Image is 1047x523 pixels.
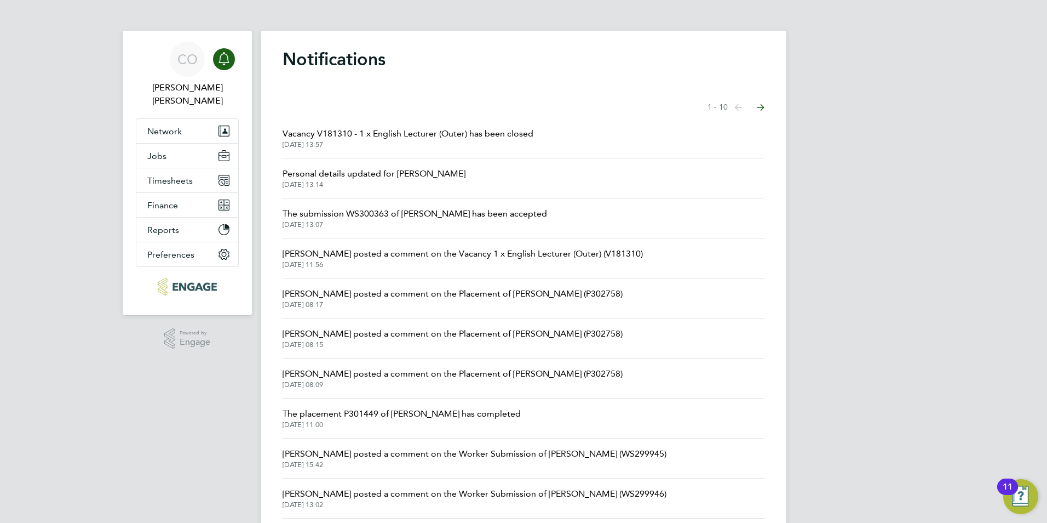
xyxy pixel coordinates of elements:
span: [PERSON_NAME] posted a comment on the Placement of [PERSON_NAME] (P302758) [283,367,623,380]
span: [DATE] 08:17 [283,300,623,309]
span: [DATE] 13:07 [283,220,547,229]
a: [PERSON_NAME] posted a comment on the Placement of [PERSON_NAME] (P302758)[DATE] 08:15 [283,327,623,349]
img: carbonrecruitment-logo-retina.png [158,278,216,295]
span: [DATE] 11:00 [283,420,521,429]
a: [PERSON_NAME] posted a comment on the Worker Submission of [PERSON_NAME] (WS299945)[DATE] 15:42 [283,447,666,469]
span: [DATE] 15:42 [283,461,666,469]
span: Preferences [147,249,194,260]
span: Connor O'sullivan [136,81,239,107]
a: [PERSON_NAME] posted a comment on the Placement of [PERSON_NAME] (P302758)[DATE] 08:09 [283,367,623,389]
span: Finance [147,200,178,211]
button: Timesheets [136,168,238,192]
span: Reports [147,225,179,235]
span: Powered by [180,328,210,338]
span: Jobs [147,151,166,161]
a: Vacancy V181310 - 1 x English Lecturer (Outer) has been closed[DATE] 13:57 [283,127,533,149]
span: [PERSON_NAME] posted a comment on the Worker Submission of [PERSON_NAME] (WS299945) [283,447,666,461]
nav: Main navigation [123,31,252,315]
span: [DATE] 13:02 [283,501,666,509]
span: [PERSON_NAME] posted a comment on the Placement of [PERSON_NAME] (P302758) [283,327,623,340]
div: 11 [1003,487,1013,501]
h1: Notifications [283,48,764,70]
a: The placement P301449 of [PERSON_NAME] has completed[DATE] 11:00 [283,407,521,429]
a: [PERSON_NAME] posted a comment on the Vacancy 1 x English Lecturer (Outer) (V181310)[DATE] 11:56 [283,247,643,269]
span: Personal details updated for [PERSON_NAME] [283,167,465,180]
a: CO[PERSON_NAME] [PERSON_NAME] [136,42,239,107]
span: [PERSON_NAME] posted a comment on the Placement of [PERSON_NAME] (P302758) [283,287,623,300]
span: CO [177,52,198,66]
a: Go to home page [136,278,239,295]
a: [PERSON_NAME] posted a comment on the Placement of [PERSON_NAME] (P302758)[DATE] 08:17 [283,287,623,309]
span: [DATE] 13:57 [283,140,533,149]
button: Preferences [136,242,238,266]
nav: Select page of notifications list [707,96,764,118]
span: Vacancy V181310 - 1 x English Lecturer (Outer) has been closed [283,127,533,140]
span: 1 - 10 [707,102,728,113]
span: [PERSON_NAME] posted a comment on the Vacancy 1 x English Lecturer (Outer) (V181310) [283,247,643,260]
button: Finance [136,193,238,217]
a: The submission WS300363 of [PERSON_NAME] has been accepted[DATE] 13:07 [283,207,547,229]
span: The submission WS300363 of [PERSON_NAME] has been accepted [283,207,547,220]
a: [PERSON_NAME] posted a comment on the Worker Submission of [PERSON_NAME] (WS299946)[DATE] 13:02 [283,487,666,509]
button: Open Resource Center, 11 new notifications [1003,479,1038,514]
button: Jobs [136,144,238,168]
a: Powered byEngage [164,328,211,349]
span: The placement P301449 of [PERSON_NAME] has completed [283,407,521,420]
a: Personal details updated for [PERSON_NAME][DATE] 13:14 [283,167,465,189]
span: Engage [180,338,210,347]
span: [DATE] 11:56 [283,260,643,269]
span: [DATE] 13:14 [283,180,465,189]
span: Network [147,126,182,137]
button: Reports [136,218,238,242]
span: [DATE] 08:09 [283,380,623,389]
span: Timesheets [147,175,193,186]
span: [DATE] 08:15 [283,340,623,349]
span: [PERSON_NAME] posted a comment on the Worker Submission of [PERSON_NAME] (WS299946) [283,487,666,501]
button: Network [136,119,238,143]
